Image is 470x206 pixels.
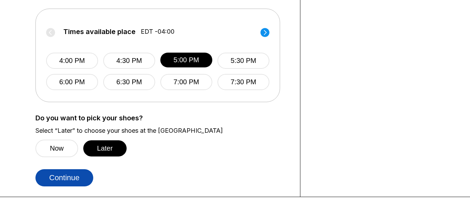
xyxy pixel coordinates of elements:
span: Times available place [63,28,136,35]
button: 6:00 PM [46,74,98,90]
button: Later [83,140,127,156]
button: Continue [35,169,93,186]
span: EDT -04:00 [141,28,174,35]
button: 7:00 PM [160,74,212,90]
button: 4:00 PM [46,53,98,69]
button: 5:30 PM [217,53,269,69]
button: 5:00 PM [160,53,212,67]
label: Select “Later” to choose your shoes at the [GEOGRAPHIC_DATA] [35,127,290,134]
button: Now [35,140,78,157]
button: 7:30 PM [217,74,269,90]
label: Do you want to pick your shoes? [35,114,290,122]
button: 4:30 PM [103,53,155,69]
button: 6:30 PM [103,74,155,90]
